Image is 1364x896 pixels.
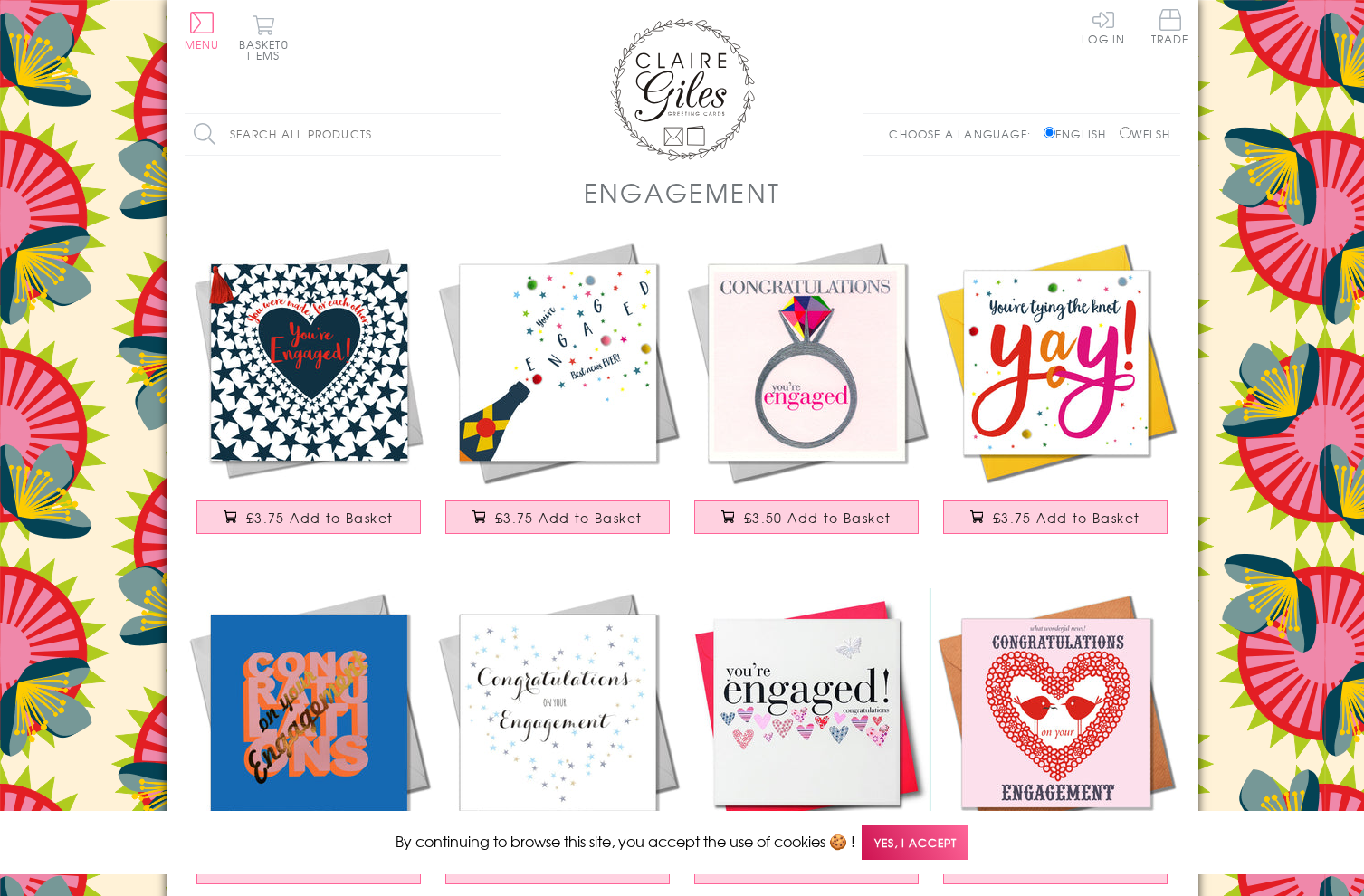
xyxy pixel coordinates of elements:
span: Menu [185,36,220,52]
h1: Engagement [584,174,781,211]
button: £3.50 Add to Basket [694,500,919,534]
p: Choose a language: [889,126,1040,142]
a: Wedding Card, Ring, Congratulations you're Engaged, Embossed and Foiled text £3.50 Add to Basket [682,238,931,552]
img: Engagement Card, Heart in Stars, Wedding, Embellished with a colourful tassel [185,238,434,487]
a: Wedding Engagement Card, Tying the Knot Yay! Embellished with colourful pompoms £3.75 Add to Basket [931,238,1180,552]
a: Trade [1151,9,1189,48]
label: English [1044,126,1115,142]
input: English [1044,127,1055,138]
span: Trade [1151,9,1189,44]
a: Engagement Card, Heart in Stars, Wedding, Embellished with a colourful tassel £3.75 Add to Basket [185,238,434,552]
button: £3.75 Add to Basket [196,500,421,534]
input: Search [483,114,501,155]
span: £3.75 Add to Basket [246,509,394,527]
img: Engagement Card, Congratulations on your Engagemnet text with gold foil [185,588,434,837]
label: Welsh [1120,126,1171,142]
img: Wedding Engagement Card, Heart and Love Birds, Congratulations [931,588,1180,837]
input: Welsh [1120,127,1131,138]
span: £3.75 Add to Basket [993,509,1140,527]
img: Wedding Engagement Card, Pink Hearts, fabric butterfly Embellished [682,588,931,837]
button: £3.75 Add to Basket [943,500,1168,534]
span: 0 items [247,36,289,63]
button: Menu [185,12,220,50]
a: Log In [1082,9,1125,44]
button: £3.75 Add to Basket [445,500,670,534]
img: Claire Giles Greetings Cards [610,18,755,161]
img: Wedding Card, Star Heart, Congratulations [434,588,682,837]
span: £3.75 Add to Basket [495,509,643,527]
button: Basket0 items [239,14,289,61]
input: Search all products [185,114,501,155]
a: Wedding Card, Pop! You're Engaged Best News, Embellished with colourful pompoms £3.75 Add to Basket [434,238,682,552]
img: Wedding Card, Pop! You're Engaged Best News, Embellished with colourful pompoms [434,238,682,487]
img: Wedding Engagement Card, Tying the Knot Yay! Embellished with colourful pompoms [931,238,1180,487]
span: £3.50 Add to Basket [744,509,892,527]
span: Yes, I accept [862,825,968,861]
img: Wedding Card, Ring, Congratulations you're Engaged, Embossed and Foiled text [682,238,931,487]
